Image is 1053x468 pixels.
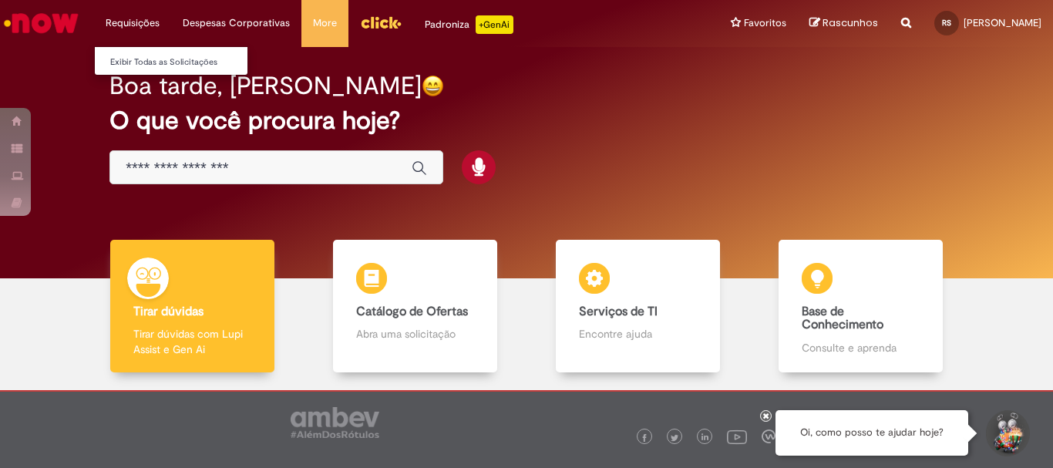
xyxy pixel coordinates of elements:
[671,434,678,442] img: logo_footer_twitter.png
[133,326,251,357] p: Tirar dúvidas com Lupi Assist e Gen Ai
[727,426,747,446] img: logo_footer_youtube.png
[291,407,379,438] img: logo_footer_ambev_rotulo_gray.png
[313,15,337,31] span: More
[94,46,248,76] ul: Requisições
[304,240,526,373] a: Catálogo de Ofertas Abra uma solicitação
[476,15,513,34] p: +GenAi
[95,54,264,71] a: Exibir Todas as Solicitações
[356,304,468,319] b: Catálogo de Ofertas
[579,304,658,319] b: Serviços de TI
[360,11,402,34] img: click_logo_yellow_360x200.png
[106,15,160,31] span: Requisições
[802,304,883,333] b: Base de Conhecimento
[823,15,878,30] span: Rascunhos
[984,410,1030,456] button: Iniciar Conversa de Suporte
[942,18,951,28] span: RS
[526,240,749,373] a: Serviços de TI Encontre ajuda
[183,15,290,31] span: Despesas Corporativas
[744,15,786,31] span: Favoritos
[2,8,81,39] img: ServiceNow
[809,16,878,31] a: Rascunhos
[109,107,944,134] h2: O que você procura hoje?
[641,434,648,442] img: logo_footer_facebook.png
[356,326,473,342] p: Abra uma solicitação
[579,326,696,342] p: Encontre ajuda
[749,240,972,373] a: Base de Conhecimento Consulte e aprenda
[81,240,304,373] a: Tirar dúvidas Tirar dúvidas com Lupi Assist e Gen Ai
[109,72,422,99] h2: Boa tarde, [PERSON_NAME]
[802,340,919,355] p: Consulte e aprenda
[133,304,204,319] b: Tirar dúvidas
[775,410,968,456] div: Oi, como posso te ajudar hoje?
[964,16,1041,29] span: [PERSON_NAME]
[701,433,709,443] img: logo_footer_linkedin.png
[425,15,513,34] div: Padroniza
[762,429,775,443] img: logo_footer_workplace.png
[422,75,444,97] img: happy-face.png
